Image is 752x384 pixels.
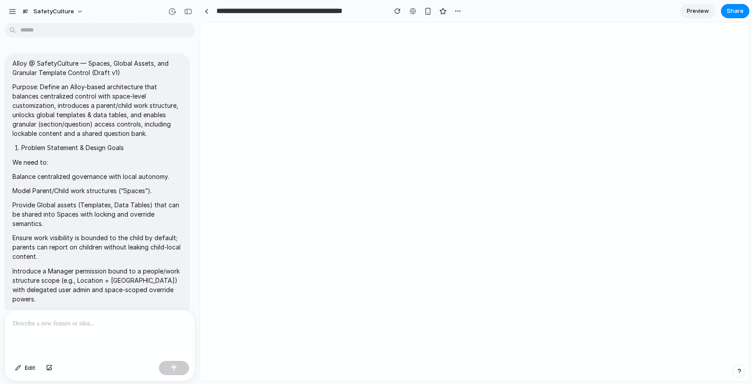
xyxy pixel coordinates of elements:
p: We need to: [12,158,182,167]
span: Share [727,7,744,16]
a: Preview [680,4,716,18]
span: SafetyCulture [33,7,74,16]
p: Evolve template access from whole-template to section/question–level controls and locks; add a Qu... [12,309,182,336]
span: Edit [25,364,35,372]
button: Share [721,4,749,18]
p: Balance centralized governance with local autonomy. [12,172,182,181]
p: Model Parent/Child work structures (“Spaces”). [12,186,182,195]
span: Preview [687,7,709,16]
p: Provide Global assets (Templates, Data Tables) that can be shared into Spaces with locking and ov... [12,200,182,228]
p: Ensure work visibility is bounded to the child by default; parents can report on children without... [12,233,182,261]
p: Alloy @ SafetyCulture — Spaces, Global Assets, and Granular Template Control (Draft v1) [12,59,182,77]
p: Purpose: Define an Alloy-based architecture that balances centralized control with space-level cu... [12,82,182,138]
button: SafetyCulture [17,4,88,19]
p: Introduce a Manager permission bound to a people/work structure scope (e.g., Location = [GEOGRAPH... [12,266,182,304]
li: Problem Statement & Design Goals [21,143,182,152]
button: Edit [11,361,40,375]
